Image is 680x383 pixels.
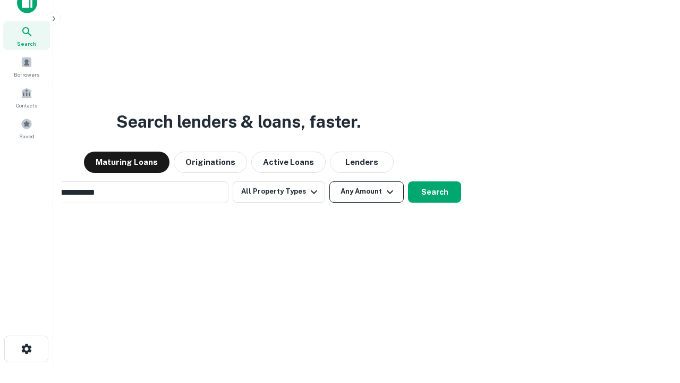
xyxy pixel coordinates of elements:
span: Contacts [16,101,37,110]
span: Borrowers [14,70,39,79]
button: Lenders [330,152,394,173]
a: Contacts [3,83,50,112]
a: Search [3,21,50,50]
iframe: Chat Widget [627,298,680,349]
a: Saved [3,114,50,143]
button: All Property Types [233,181,325,203]
button: Originations [174,152,247,173]
span: Saved [19,132,35,140]
button: Search [408,181,461,203]
button: Active Loans [251,152,326,173]
button: Any Amount [329,181,404,203]
h3: Search lenders & loans, faster. [116,109,361,135]
button: Maturing Loans [84,152,169,173]
a: Borrowers [3,52,50,81]
span: Search [17,39,36,48]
